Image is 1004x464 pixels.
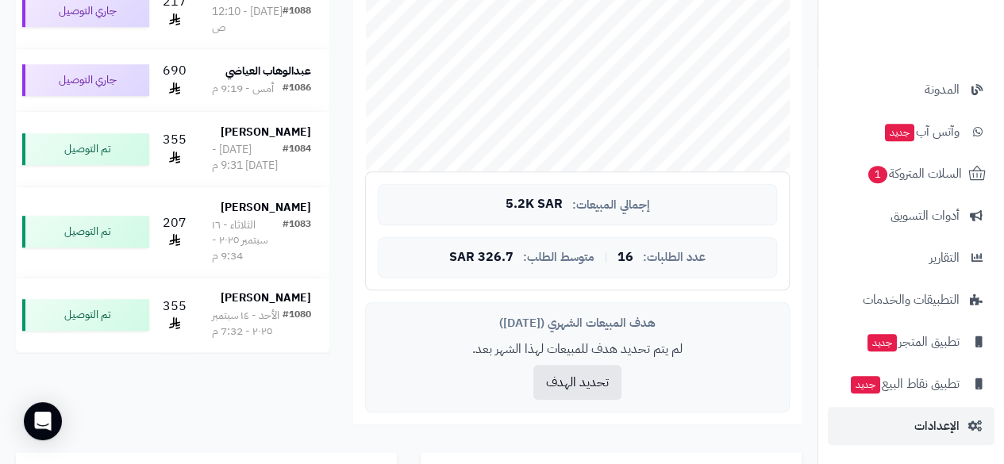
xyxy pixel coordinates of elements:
[572,198,650,212] span: إجمالي المبيعات:
[885,124,914,141] span: جديد
[22,216,149,247] div: تم التوصيل
[828,365,994,403] a: تطبيق نقاط البيعجديد
[221,124,311,140] strong: [PERSON_NAME]
[283,4,311,36] div: #1088
[868,166,887,183] span: 1
[867,334,897,351] span: جديد
[283,217,311,265] div: #1083
[156,187,194,278] td: 207
[851,376,880,393] span: جديد
[212,4,283,36] div: [DATE] - 12:10 ص
[828,113,994,151] a: وآتس آبجديد
[863,289,960,311] span: التطبيقات والخدمات
[828,71,994,109] a: المدونة
[849,373,960,395] span: تطبيق نقاط البيع
[506,197,563,212] span: 5.2K SAR
[883,121,960,143] span: وآتس آب
[828,155,994,193] a: السلات المتروكة1
[212,217,283,265] div: الثلاثاء - ١٦ سبتمبر ٢٠٢٥ - 9:34 م
[533,365,621,400] button: تحديد الهدف
[24,402,62,440] div: Open Intercom Messenger
[523,251,594,264] span: متوسط الطلب:
[22,64,149,96] div: جاري التوصيل
[156,49,194,111] td: 690
[925,79,960,101] span: المدونة
[22,299,149,331] div: تم التوصيل
[212,81,274,97] div: أمس - 9:19 م
[22,133,149,165] div: تم التوصيل
[866,331,960,353] span: تطبيق المتجر
[867,163,962,185] span: السلات المتروكة
[212,308,283,339] div: الأحد - ١٤ سبتمبر ٢٠٢٥ - 7:32 م
[828,407,994,445] a: الإعدادات
[643,251,706,264] span: عدد الطلبات:
[221,290,311,306] strong: [PERSON_NAME]
[378,315,777,332] div: هدف المبيعات الشهري ([DATE])
[283,308,311,339] div: #1080
[449,251,514,265] span: 326.7 SAR
[828,239,994,277] a: التقارير
[283,81,311,97] div: #1086
[617,251,633,265] span: 16
[221,199,311,216] strong: [PERSON_NAME]
[156,278,194,352] td: 355
[828,323,994,361] a: تطبيق المتجرجديد
[604,251,608,263] span: |
[828,197,994,235] a: أدوات التسويق
[914,415,960,437] span: الإعدادات
[378,340,777,359] p: لم يتم تحديد هدف للمبيعات لهذا الشهر بعد.
[225,63,311,79] strong: عبدالوهاب العياضي
[156,112,194,186] td: 355
[828,281,994,319] a: التطبيقات والخدمات
[283,142,311,174] div: #1084
[929,247,960,269] span: التقارير
[212,142,283,174] div: [DATE] - [DATE] 9:31 م
[891,205,960,227] span: أدوات التسويق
